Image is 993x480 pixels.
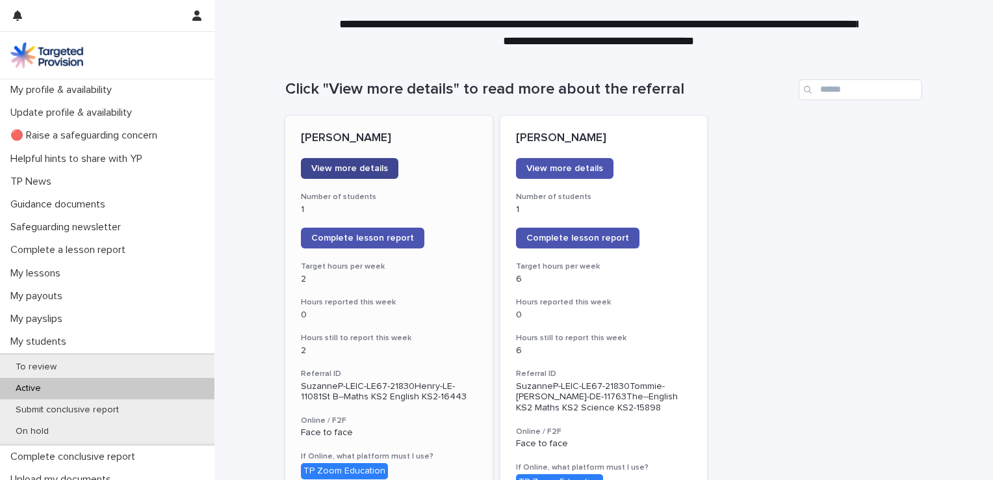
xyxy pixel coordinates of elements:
h3: Referral ID [516,369,692,379]
p: SuzanneP-LEIC-LE67-21830Henry-LE-11081St B--Maths KS2 English KS2-16443 [301,381,477,403]
span: Complete lesson report [311,233,414,243]
h3: Online / F2F [516,427,692,437]
p: 2 [301,274,477,285]
p: TP News [5,176,62,188]
span: View more details [311,164,388,173]
h3: Hours still to report this week [301,333,477,343]
h3: Hours reported this week [301,297,477,308]
p: My payslips [5,313,73,325]
h1: Click "View more details" to read more about the referral [285,80,793,99]
p: [PERSON_NAME] [516,131,692,146]
p: [PERSON_NAME] [301,131,477,146]
p: On hold [5,426,59,437]
p: My students [5,336,77,348]
a: Complete lesson report [516,228,639,248]
span: Complete lesson report [526,233,629,243]
a: View more details [516,158,613,179]
p: 2 [301,345,477,356]
p: Complete conclusive report [5,451,146,463]
p: 🔴 Raise a safeguarding concern [5,129,168,142]
p: 0 [516,310,692,321]
h3: Number of students [516,192,692,202]
h3: Online / F2F [301,416,477,426]
h3: Target hours per week [516,261,692,272]
p: Complete a lesson report [5,244,136,256]
img: M5nRWzHhSzIhMunXDL62 [10,42,83,68]
p: My lessons [5,267,71,280]
p: SuzanneP-LEIC-LE67-21830Tommie-[PERSON_NAME]-DE-11763The--English KS2 Maths KS2 Science KS2-15898 [516,381,692,414]
a: Complete lesson report [301,228,424,248]
p: 1 [301,204,477,215]
span: View more details [526,164,603,173]
p: Face to face [301,427,477,438]
p: 0 [301,310,477,321]
div: TP Zoom Education [301,463,388,479]
input: Search [799,79,922,100]
p: To review [5,362,67,373]
h3: If Online, what platform must I use? [516,462,692,473]
p: Submit conclusive report [5,405,129,416]
h3: Number of students [301,192,477,202]
h3: Hours still to report this week [516,333,692,343]
p: 6 [516,345,692,356]
a: View more details [301,158,398,179]
h3: Target hours per week [301,261,477,272]
p: My payouts [5,290,73,302]
p: 6 [516,274,692,285]
p: Guidance documents [5,198,116,211]
h3: If Online, what platform must I use? [301,451,477,462]
p: 1 [516,204,692,215]
h3: Referral ID [301,369,477,379]
p: Helpful hints to share with YP [5,153,153,165]
p: Update profile & availability [5,107,142,119]
p: Face to face [516,438,692,449]
p: Safeguarding newsletter [5,221,131,233]
h3: Hours reported this week [516,297,692,308]
p: Active [5,383,51,394]
p: My profile & availability [5,84,122,96]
